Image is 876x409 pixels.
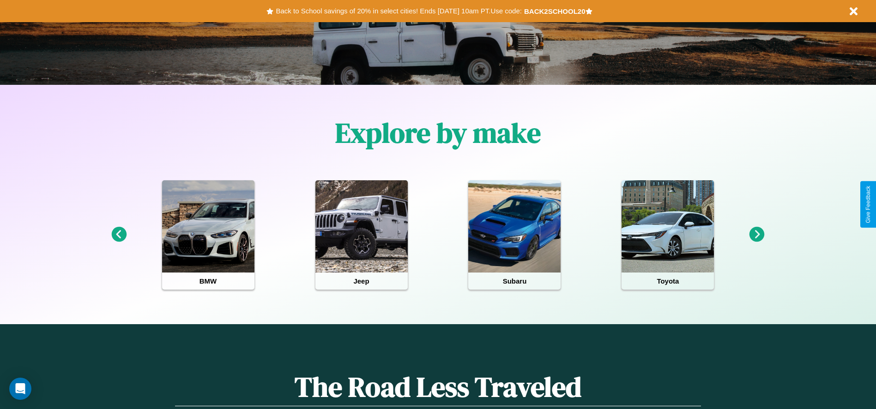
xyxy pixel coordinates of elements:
[273,5,524,18] button: Back to School savings of 20% in select cities! Ends [DATE] 10am PT.Use code:
[162,273,254,290] h4: BMW
[865,186,871,223] div: Give Feedback
[335,114,541,152] h1: Explore by make
[524,7,586,15] b: BACK2SCHOOL20
[622,273,714,290] h4: Toyota
[468,273,561,290] h4: Subaru
[175,368,701,406] h1: The Road Less Traveled
[315,273,408,290] h4: Jeep
[9,378,31,400] div: Open Intercom Messenger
